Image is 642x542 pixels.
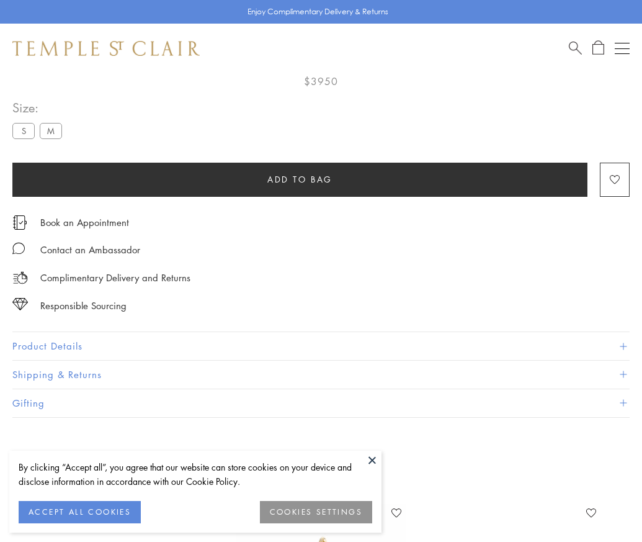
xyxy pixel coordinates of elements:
[569,40,582,56] a: Search
[19,501,141,523] button: ACCEPT ALL COOKIES
[40,270,190,286] p: Complimentary Delivery and Returns
[592,40,604,56] a: Open Shopping Bag
[12,41,200,56] img: Temple St. Clair
[615,41,630,56] button: Open navigation
[304,73,338,89] span: $3950
[12,389,630,417] button: Gifting
[260,501,372,523] button: COOKIES SETTINGS
[267,173,332,186] span: Add to bag
[12,332,630,360] button: Product Details
[12,97,67,118] span: Size:
[12,298,28,310] img: icon_sourcing.svg
[40,215,129,229] a: Book an Appointment
[19,460,372,489] div: By clicking “Accept all”, you agree that our website can store cookies on your device and disclos...
[40,123,62,138] label: M
[40,242,140,258] div: Contact an Ambassador
[40,298,127,314] div: Responsible Sourcing
[12,361,630,389] button: Shipping & Returns
[12,270,28,286] img: icon_delivery.svg
[12,242,25,255] img: MessageIcon-01_2.svg
[12,215,27,230] img: icon_appointment.svg
[12,163,587,197] button: Add to bag
[247,6,388,18] p: Enjoy Complimentary Delivery & Returns
[12,123,35,138] label: S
